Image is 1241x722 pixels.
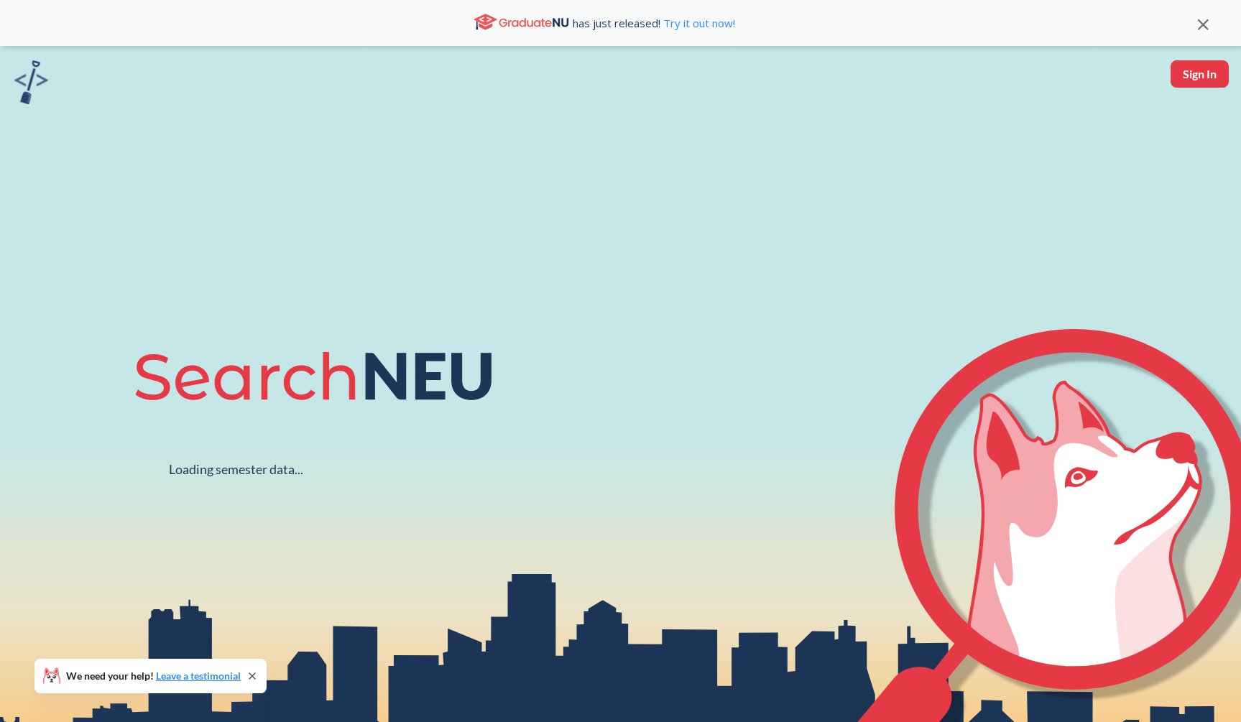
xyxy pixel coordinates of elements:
span: has just released! [573,15,735,31]
img: sandbox logo [14,60,48,104]
a: sandbox logo [14,60,48,108]
div: Loading semester data... [169,461,303,478]
a: Try it out now! [660,16,735,30]
a: Leave a testimonial [156,670,241,682]
button: Sign In [1171,60,1229,88]
span: We need your help! [66,671,241,681]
